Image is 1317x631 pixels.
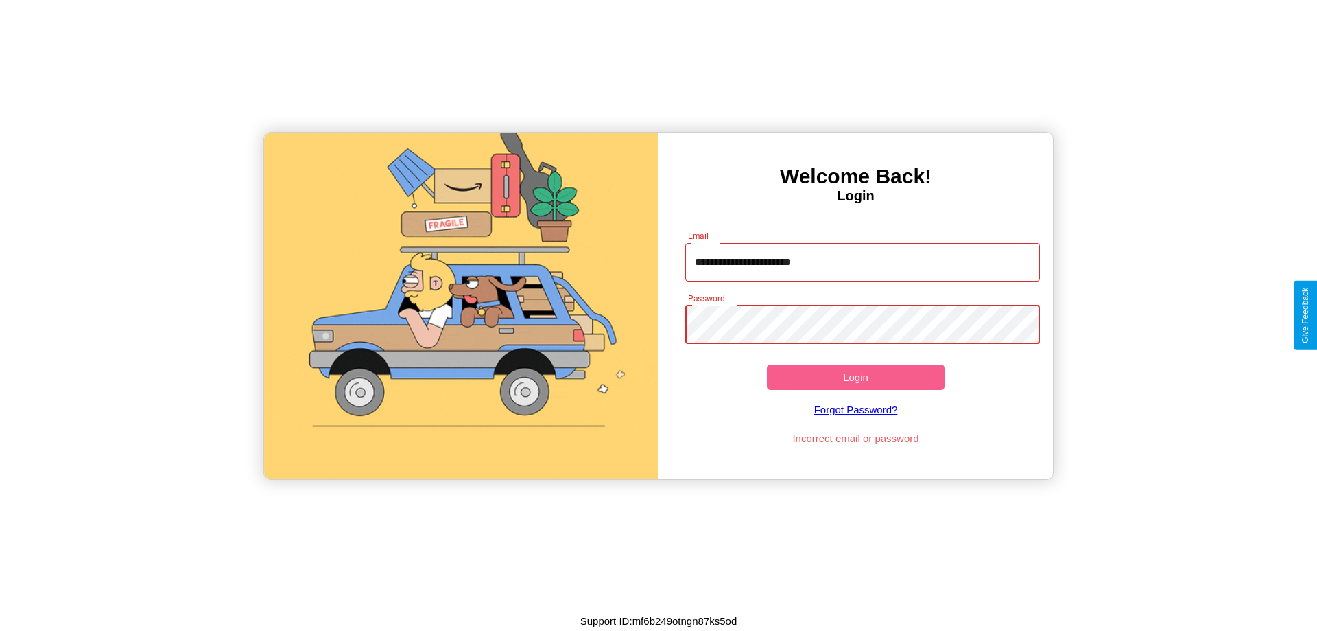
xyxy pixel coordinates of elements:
h3: Welcome Back! [658,165,1053,188]
p: Incorrect email or password [678,429,1034,448]
h4: Login [658,188,1053,204]
label: Email [688,230,709,242]
a: Forgot Password? [678,390,1034,429]
p: Support ID: mf6b249otngn87ks5od [580,612,737,630]
label: Password [688,292,724,304]
div: Give Feedback [1301,288,1310,343]
img: gif [264,133,658,479]
button: Login [767,365,945,390]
